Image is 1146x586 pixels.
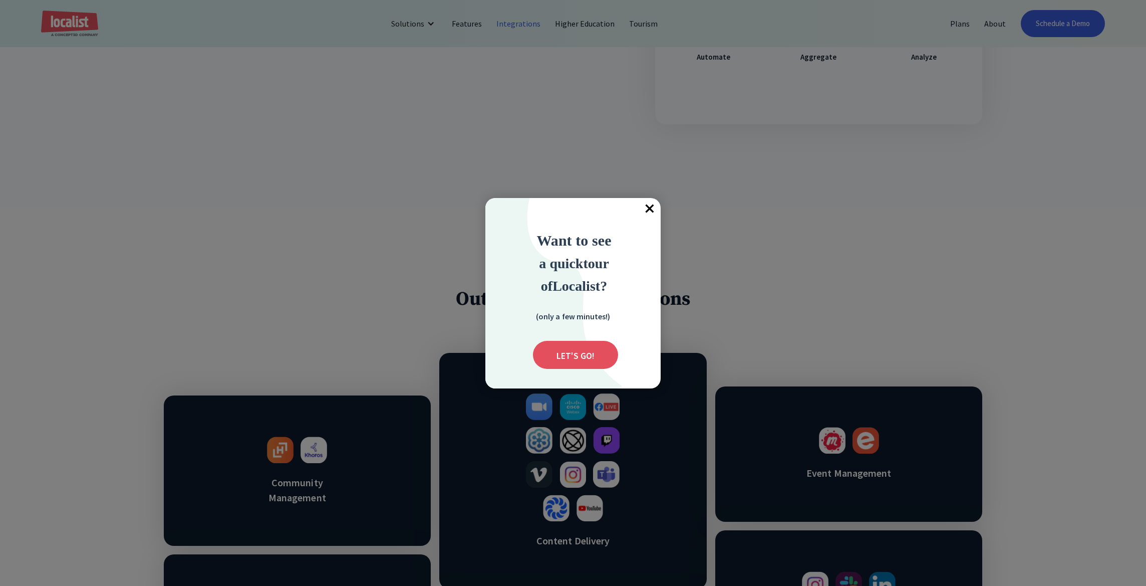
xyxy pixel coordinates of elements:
div: (only a few minutes!) [523,310,623,322]
div: Want to see a quick tour of Localist? [509,229,639,297]
span: a quick [539,256,583,271]
strong: Localist? [552,278,607,294]
div: Submit [533,341,618,369]
span: × [639,198,661,220]
strong: to [583,256,595,271]
strong: (only a few minutes!) [536,311,610,321]
strong: ur of [541,256,609,294]
strong: Want to see [537,232,612,249]
div: Close popup [639,198,661,220]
